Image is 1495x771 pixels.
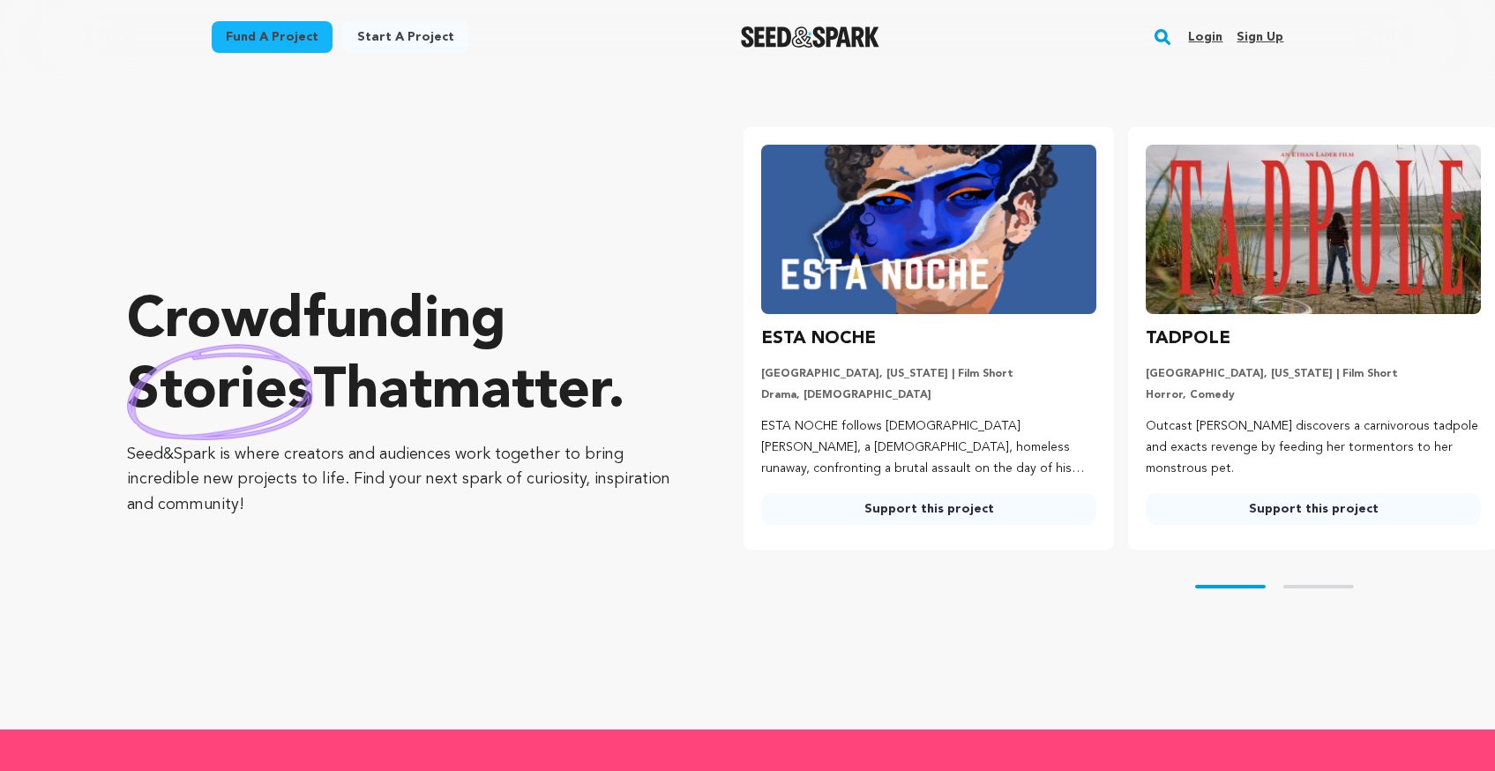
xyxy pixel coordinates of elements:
[761,367,1096,381] p: [GEOGRAPHIC_DATA], [US_STATE] | Film Short
[432,364,608,421] span: matter
[1146,388,1481,402] p: Horror, Comedy
[1146,367,1481,381] p: [GEOGRAPHIC_DATA], [US_STATE] | Film Short
[1237,23,1283,51] a: Sign up
[127,344,313,440] img: hand sketched image
[1188,23,1222,51] a: Login
[1146,493,1481,525] a: Support this project
[761,145,1096,314] img: ESTA NOCHE image
[761,416,1096,479] p: ESTA NOCHE follows [DEMOGRAPHIC_DATA] [PERSON_NAME], a [DEMOGRAPHIC_DATA], homeless runaway, conf...
[761,388,1096,402] p: Drama, [DEMOGRAPHIC_DATA]
[212,21,333,53] a: Fund a project
[741,26,879,48] img: Seed&Spark Logo Dark Mode
[127,442,673,518] p: Seed&Spark is where creators and audiences work together to bring incredible new projects to life...
[343,21,468,53] a: Start a project
[127,287,673,428] p: Crowdfunding that .
[1146,416,1481,479] p: Outcast [PERSON_NAME] discovers a carnivorous tadpole and exacts revenge by feeding her tormentor...
[761,493,1096,525] a: Support this project
[761,325,876,353] h3: ESTA NOCHE
[1146,325,1230,353] h3: TADPOLE
[1146,145,1481,314] img: TADPOLE image
[741,26,879,48] a: Seed&Spark Homepage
